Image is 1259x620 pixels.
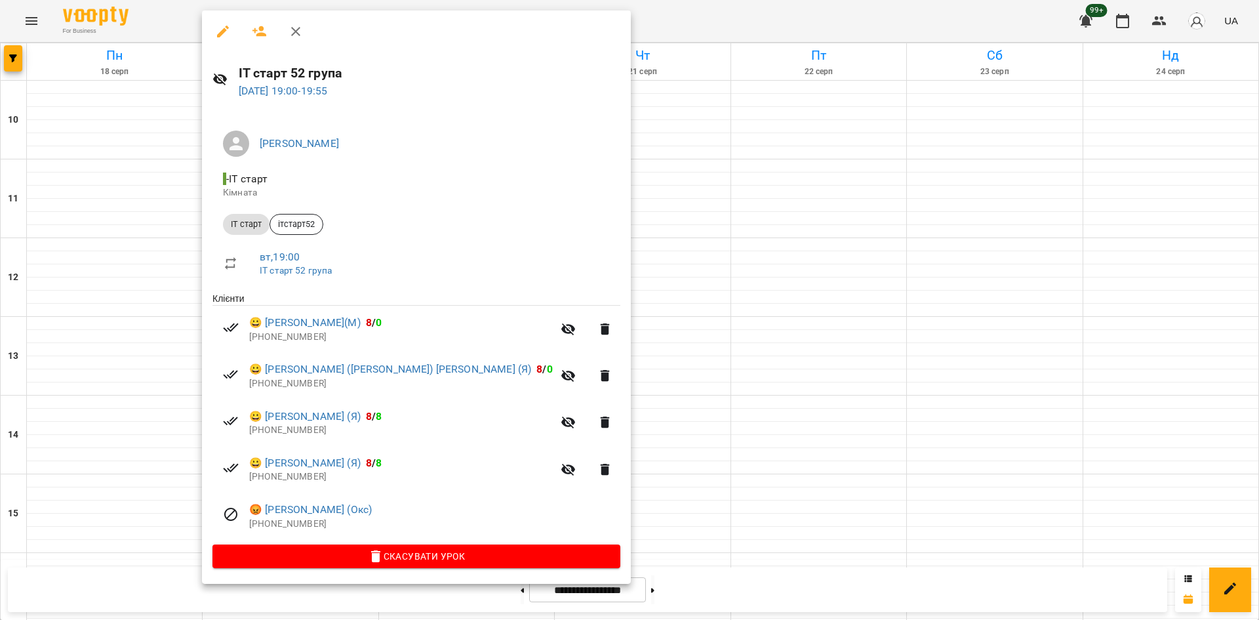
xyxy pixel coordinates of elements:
svg: Візит скасовано [223,506,239,522]
svg: Візит сплачено [223,320,239,335]
span: ітстарт52 [270,218,323,230]
span: 8 [376,410,382,423]
a: 😀 [PERSON_NAME](М) [249,315,361,331]
a: 😀 [PERSON_NAME] (Я) [249,455,361,471]
span: 8 [366,316,372,329]
b: / [536,363,552,375]
a: 😀 [PERSON_NAME] ([PERSON_NAME]) [PERSON_NAME] (Я) [249,362,531,377]
span: 8 [376,457,382,469]
svg: Візит сплачено [223,460,239,476]
p: [PHONE_NUMBER] [249,470,553,484]
a: [PERSON_NAME] [260,137,339,150]
span: 8 [366,410,372,423]
svg: Візит сплачено [223,367,239,382]
span: - ІТ старт [223,173,271,185]
svg: Візит сплачено [223,413,239,429]
ul: Клієнти [212,292,620,545]
span: ІТ старт [223,218,270,230]
span: 0 [547,363,553,375]
p: [PHONE_NUMBER] [249,377,553,390]
p: [PHONE_NUMBER] [249,331,553,344]
h6: ІТ старт 52 група [239,63,621,83]
a: [DATE] 19:00-19:55 [239,85,328,97]
b: / [366,410,382,423]
a: вт , 19:00 [260,251,300,263]
a: ІТ старт 52 група [260,265,332,276]
span: 8 [366,457,372,469]
p: Кімната [223,186,610,199]
div: ітстарт52 [270,214,323,235]
a: 😀 [PERSON_NAME] (Я) [249,409,361,424]
p: [PHONE_NUMBER] [249,518,620,531]
button: Скасувати Урок [212,545,620,568]
a: 😡 [PERSON_NAME] (Окс) [249,502,372,518]
span: 0 [376,316,382,329]
span: Скасувати Урок [223,548,610,564]
b: / [366,457,382,469]
b: / [366,316,382,329]
p: [PHONE_NUMBER] [249,424,553,437]
span: 8 [536,363,542,375]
